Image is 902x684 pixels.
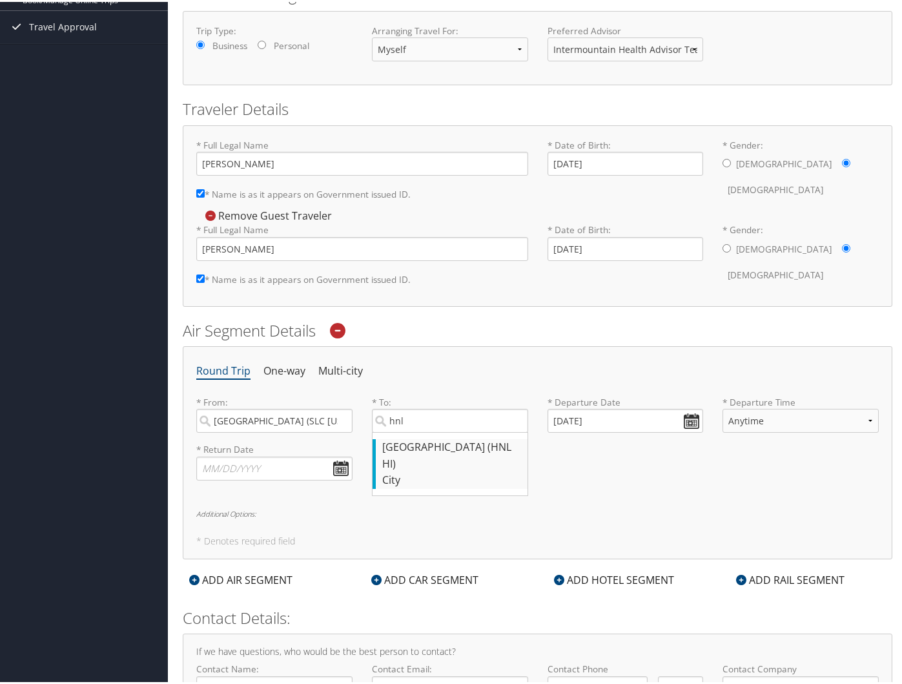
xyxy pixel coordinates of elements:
input: * Gender:[DEMOGRAPHIC_DATA][DEMOGRAPHIC_DATA] [842,157,850,165]
label: [DEMOGRAPHIC_DATA] [728,261,823,285]
label: * Name is as it appears on Government issued ID. [196,265,411,289]
div: ADD CAR SEGMENT [365,570,485,586]
input: * Gender:[DEMOGRAPHIC_DATA][DEMOGRAPHIC_DATA] [842,242,850,251]
label: * Full Legal Name [196,137,528,174]
input: * Gender:[DEMOGRAPHIC_DATA][DEMOGRAPHIC_DATA] [723,242,731,251]
input: * Full Legal Name [196,150,528,174]
div: [GEOGRAPHIC_DATA] (HNL HI) [382,437,521,470]
select: * Departure Time [723,407,879,431]
label: [DEMOGRAPHIC_DATA] [728,176,823,200]
div: Remove Guest Traveler [196,207,338,221]
div: ADD HOTEL SEGMENT [548,570,681,586]
label: * Departure Time [723,394,879,441]
span: Travel Approval [29,9,97,41]
label: * To: [372,394,528,431]
label: * Full Legal Name [196,222,528,258]
input: * Date of Birth: [548,150,704,174]
li: Round Trip [196,358,251,381]
div: ADD AIR SEGMENT [183,570,299,586]
label: Business [212,37,247,50]
input: * Gender:[DEMOGRAPHIC_DATA][DEMOGRAPHIC_DATA] [723,157,731,165]
h6: Additional Options: [196,508,879,515]
h2: Contact Details: [183,605,892,627]
h5: * Denotes required field [196,535,879,544]
input: * Name is as it appears on Government issued ID. [196,187,205,196]
label: [DEMOGRAPHIC_DATA] [736,150,832,174]
h4: If we have questions, who would be the best person to contact? [196,645,879,654]
label: Trip Type: [196,23,353,36]
input: * Date of Birth: [548,235,704,259]
input: City or Airport Code [196,407,353,431]
label: * Gender: [723,222,879,285]
label: Contact Phone [548,661,704,674]
div: City [382,470,521,487]
li: Multi-city [318,358,363,381]
input: MM/DD/YYYY [196,455,353,479]
label: * Return Date [196,441,353,454]
label: Arranging Travel For: [372,23,528,36]
h2: Air Segment Details [183,318,892,340]
label: * Departure Date [548,394,704,407]
label: * Name is as it appears on Government issued ID. [196,180,411,204]
input: MM/DD/YYYY [548,407,704,431]
input: [GEOGRAPHIC_DATA] (HNL HI)City [372,407,528,431]
label: Preferred Advisor [548,23,704,36]
label: * Gender: [723,137,879,201]
label: * From: [196,394,353,431]
label: Personal [274,37,309,50]
li: One-way [263,358,305,381]
label: [DEMOGRAPHIC_DATA] [736,235,832,260]
div: ADD RAIL SEGMENT [730,570,851,586]
h2: Traveler Details [183,96,892,118]
input: * Name is as it appears on Government issued ID. [196,273,205,281]
input: * Full Legal Name [196,235,528,259]
label: * Date of Birth: [548,137,704,174]
label: * Date of Birth: [548,222,704,258]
